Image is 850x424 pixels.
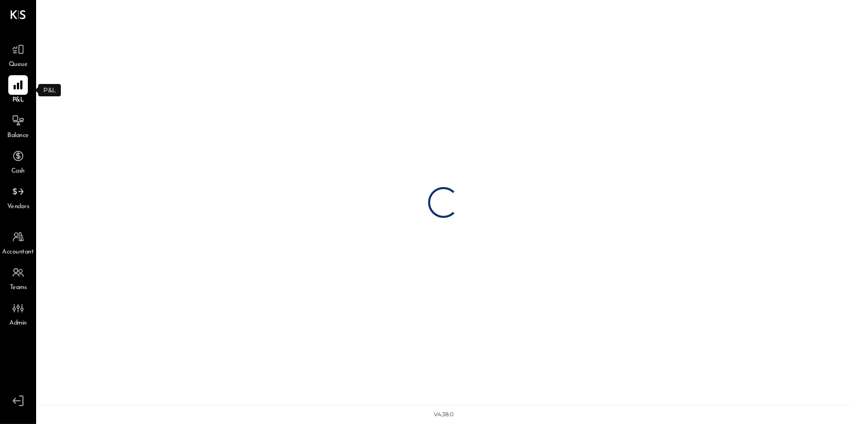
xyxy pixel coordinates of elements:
a: Vendors [1,182,36,212]
a: P&L [1,75,36,105]
span: Balance [7,131,29,141]
span: Queue [9,60,28,70]
a: Balance [1,111,36,141]
div: v 4.38.0 [434,411,453,419]
span: Accountant [3,248,34,257]
span: Teams [10,283,27,293]
a: Queue [1,40,36,70]
span: Cash [11,167,25,176]
span: Admin [9,319,27,328]
a: Accountant [1,227,36,257]
span: Vendors [7,202,29,212]
a: Admin [1,298,36,328]
span: P&L [12,96,24,105]
a: Teams [1,263,36,293]
a: Cash [1,146,36,176]
div: P&L [38,84,61,96]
